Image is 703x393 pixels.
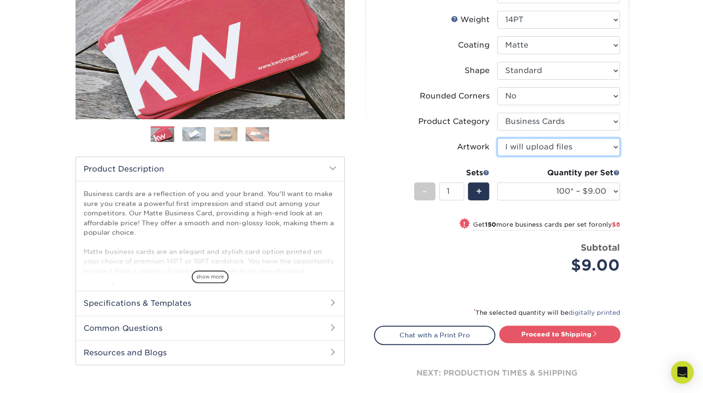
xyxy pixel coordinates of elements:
h2: Resources and Blogs [76,340,344,365]
span: only [598,221,620,228]
img: Business Cards 03 [214,127,237,141]
h2: Product Description [76,157,344,181]
img: Business Cards 02 [182,127,206,141]
h2: Specifications & Templates [76,291,344,315]
div: $9.00 [504,254,620,277]
div: Quantity per Set [497,167,620,179]
img: Business Cards 01 [151,123,174,147]
strong: 150 [485,221,496,228]
h2: Common Questions [76,316,344,340]
span: $8 [612,221,620,228]
div: Rounded Corners [420,90,490,102]
strong: Subtotal [581,242,620,253]
div: Weight [451,14,490,25]
span: - [423,184,427,198]
a: Chat with a Print Pro [374,326,495,344]
iframe: Google Customer Reviews [2,364,80,390]
div: Sets [414,167,490,179]
a: Proceed to Shipping [499,326,620,343]
small: The selected quantity will be [474,309,620,316]
span: + [475,184,482,198]
img: Business Cards 04 [246,127,269,141]
div: Shape [465,65,490,76]
div: Coating [458,40,490,51]
span: show more [192,270,229,283]
div: Artwork [457,141,490,153]
div: Product Category [418,116,490,127]
span: ! [463,219,466,229]
div: Open Intercom Messenger [671,361,694,384]
small: Get more business cards per set for [473,221,620,230]
a: digitally printed [568,309,620,316]
p: Business cards are a reflection of you and your brand. You'll want to make sure you create a powe... [84,189,337,323]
